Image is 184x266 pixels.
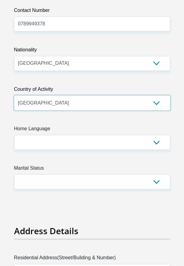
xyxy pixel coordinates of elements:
label: Nationality [14,46,170,56]
label: Country of Activity [14,86,170,95]
label: Home Language [14,125,170,135]
label: Contact Number [14,7,170,17]
input: Contact Number [14,17,170,31]
label: Residential Address(Street/Building & Number) [14,254,170,264]
h2: Address Details [14,226,170,236]
label: Marital Status [14,164,170,174]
